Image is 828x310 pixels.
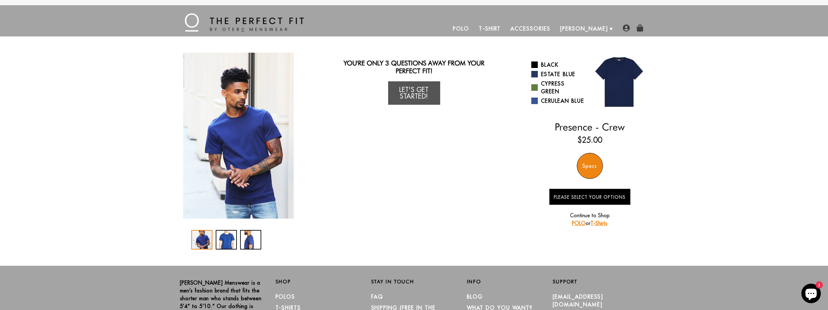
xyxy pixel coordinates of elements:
div: 1 / 3 [191,230,212,249]
a: Polos [276,293,295,300]
div: 3 / 3 [240,230,261,249]
a: Cypress Green [531,80,585,95]
a: Black [531,61,585,69]
img: The Perfect Fit - by Otero Menswear - Logo [185,13,304,32]
ins: $25.00 [577,134,602,146]
a: Blog [467,293,483,300]
a: T-Shirt [474,21,506,36]
a: Estate Blue [531,70,585,78]
a: T-Shirts [590,220,607,226]
img: shopping-bag-icon.png [636,24,644,32]
div: 1 / 3 [180,53,297,219]
a: Cerulean Blue [531,97,585,105]
a: Let's Get Started! [388,81,440,105]
img: IMG_2428_copy_1024x1024_2x_54a29d56-2a4d-4dd6-a028-5652b32cc0ff_340x.jpg [183,53,294,219]
h2: Shop [276,279,361,285]
img: 013.jpg [590,53,648,111]
inbox-online-store-chat: Shopify online store chat [799,284,823,305]
span: Please Select Your Options [554,194,626,200]
h2: Support [553,279,648,285]
h2: You're only 3 questions away from your perfect fit! [337,59,491,75]
p: Continue to Shop or [549,211,631,227]
div: 2 / 3 [216,230,237,249]
a: FAQ [371,293,384,300]
a: [PERSON_NAME] [555,21,613,36]
h2: Stay in Touch [371,279,457,285]
h2: Info [467,279,553,285]
h2: Presence - Crew [531,121,648,133]
img: user-account-icon.png [623,24,630,32]
div: Specs [577,153,603,179]
button: Please Select Your Options [549,189,631,205]
a: [EMAIL_ADDRESS][DOMAIN_NAME] [553,293,604,308]
a: Accessories [506,21,555,36]
a: Polo [448,21,474,36]
a: POLO [572,220,586,226]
